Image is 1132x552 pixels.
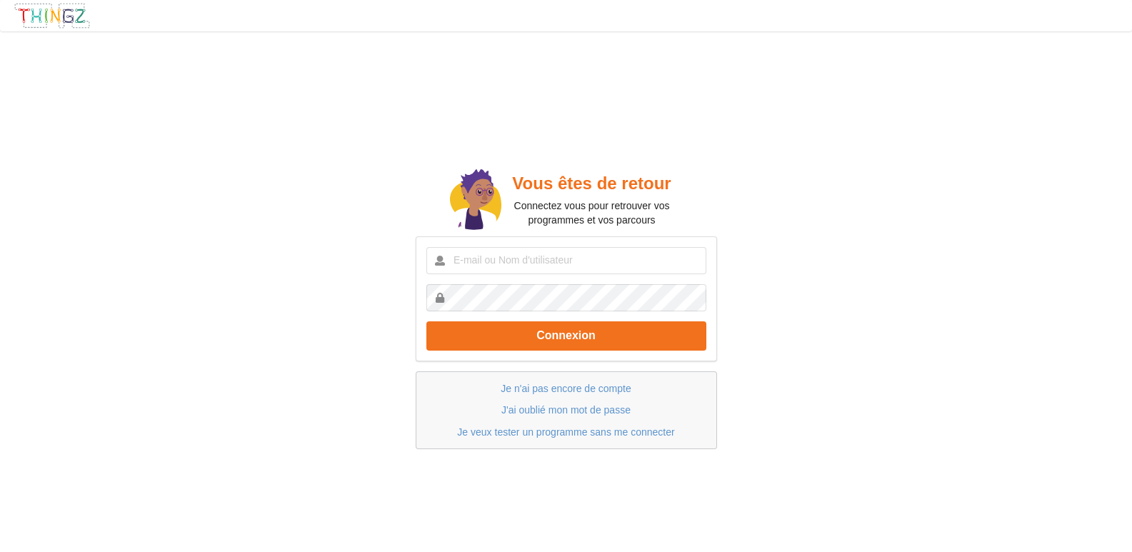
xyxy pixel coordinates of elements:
button: Connexion [426,321,706,351]
a: Je n'ai pas encore de compte [501,383,631,394]
img: doc.svg [450,169,501,232]
p: Connectez vous pour retrouver vos programmes et vos parcours [501,199,682,227]
a: J'ai oublié mon mot de passe [501,404,631,416]
h2: Vous êtes de retour [501,173,682,195]
input: E-mail ou Nom d'utilisateur [426,247,706,274]
a: Je veux tester un programme sans me connecter [457,426,674,438]
img: thingz_logo.png [14,2,91,29]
